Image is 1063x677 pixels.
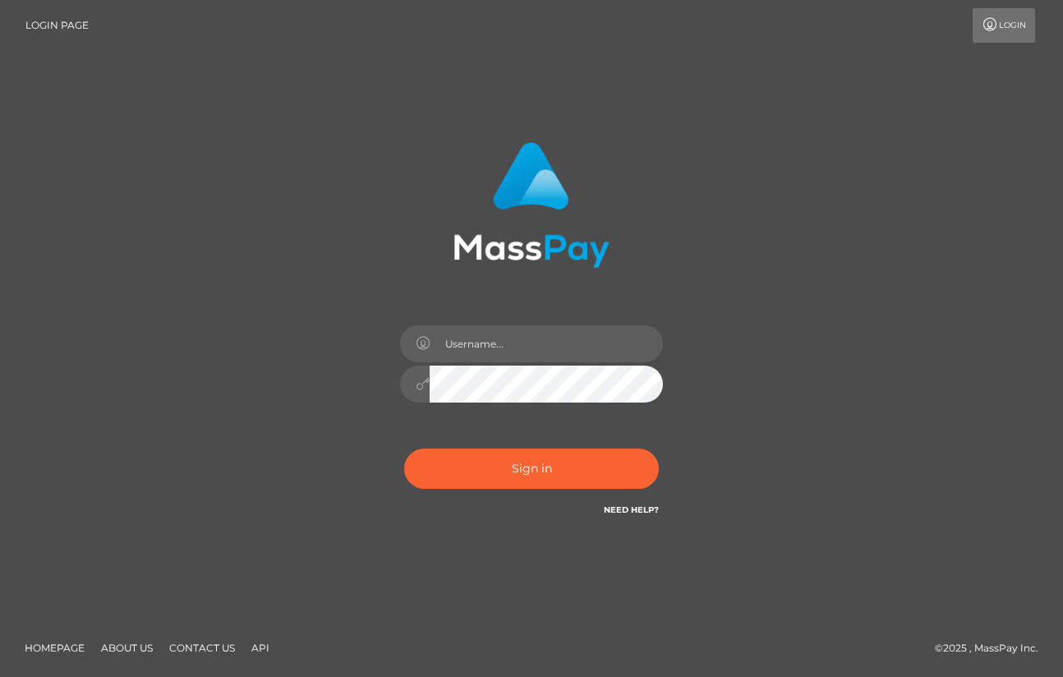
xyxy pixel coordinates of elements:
a: Login [973,8,1035,43]
img: MassPay Login [453,142,610,268]
a: Login Page [25,8,89,43]
a: Need Help? [604,504,659,515]
button: Sign in [404,449,659,489]
a: API [245,635,276,661]
a: Homepage [18,635,91,661]
div: © 2025 , MassPay Inc. [935,639,1051,657]
input: Username... [430,325,663,362]
a: About Us [94,635,159,661]
a: Contact Us [163,635,242,661]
